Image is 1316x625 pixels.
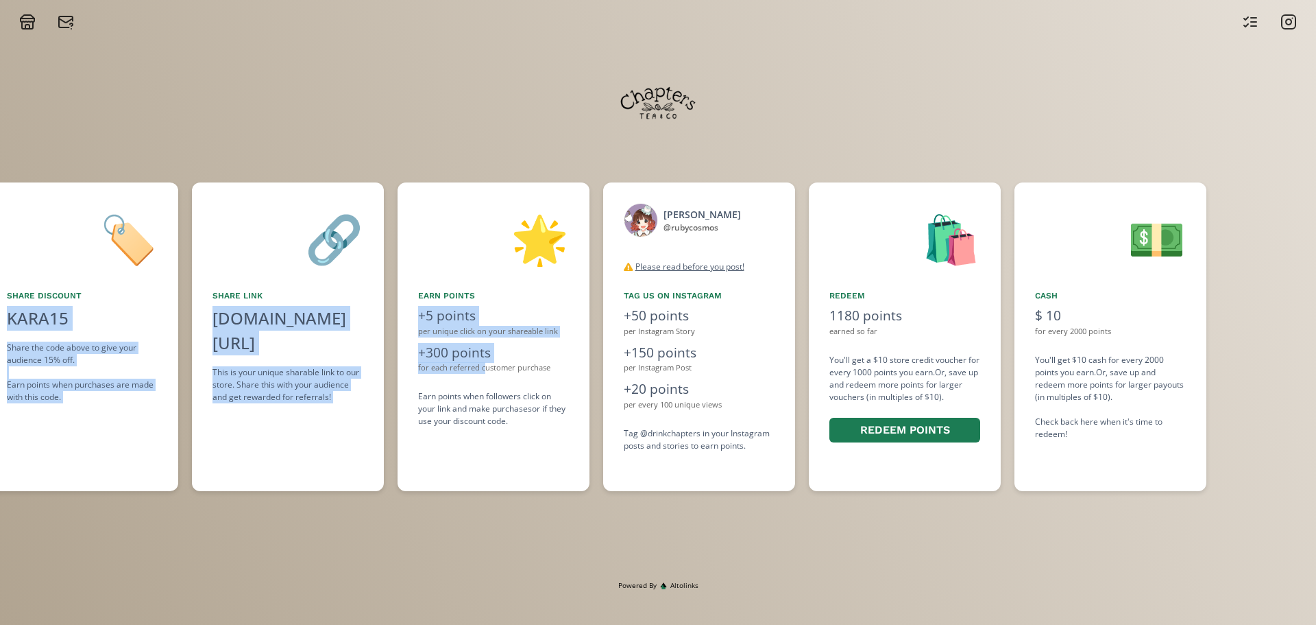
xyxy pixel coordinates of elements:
div: +5 points [418,306,569,326]
div: [DOMAIN_NAME][URL] [212,306,363,355]
div: You'll get $10 cash for every 2000 points you earn. Or, save up and redeem more points for larger... [1035,354,1186,440]
div: per unique click on your shareable link [418,326,569,338]
div: 💵 [1035,203,1186,273]
div: This is your unique sharable link to our store. Share this with your audience and get rewarded fo... [212,366,363,403]
div: per every 100 unique views [624,399,775,411]
div: Share Link [212,290,363,302]
div: +300 points [418,343,569,363]
button: Redeem points [829,418,980,443]
div: +20 points [624,379,775,399]
div: Cash [1035,290,1186,302]
div: KARA15 [7,306,69,331]
div: per Instagram Story [624,326,775,338]
div: Earn points when followers click on your link and make purchases or if they use your discount code . [418,390,569,427]
div: earned so far [829,326,980,338]
div: +50 points [624,306,775,326]
div: 🔗 [212,203,363,273]
div: per Instagram Post [624,362,775,374]
div: Earn points [418,290,569,302]
div: @ rubycosmos [663,222,741,234]
div: Share the code above to give your audience 15% off. Earn points when purchases are made with this... [7,342,158,403]
div: $ 10 [1035,306,1186,326]
img: 119076287_195139068655447_5475906225018988444_n.jpg [624,203,658,237]
div: Tag us on Instagram [624,290,775,302]
div: 🌟 [418,203,569,273]
div: 🛍️ [829,203,980,273]
u: Please read before you post! [635,261,744,272]
div: for each referred customer purchase [418,362,569,374]
div: 🏷️ [7,203,158,273]
img: f9R4t3NEChck [620,65,696,141]
div: for every 2000 points [1035,326,1186,338]
div: 1180 points [829,306,980,326]
div: [PERSON_NAME] [663,207,741,222]
span: Altolinks [670,580,698,591]
div: Redeem [829,290,980,302]
div: Share Discount [7,290,158,302]
div: You'll get a $10 store credit voucher for every 1000 points you earn. Or, save up and redeem more... [829,354,980,445]
div: Tag @drinkchapters in your Instagram posts and stories to earn points. [624,427,775,452]
span: Powered By [618,580,657,591]
div: +150 points [624,343,775,363]
img: favicon-32x32.png [660,582,667,589]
